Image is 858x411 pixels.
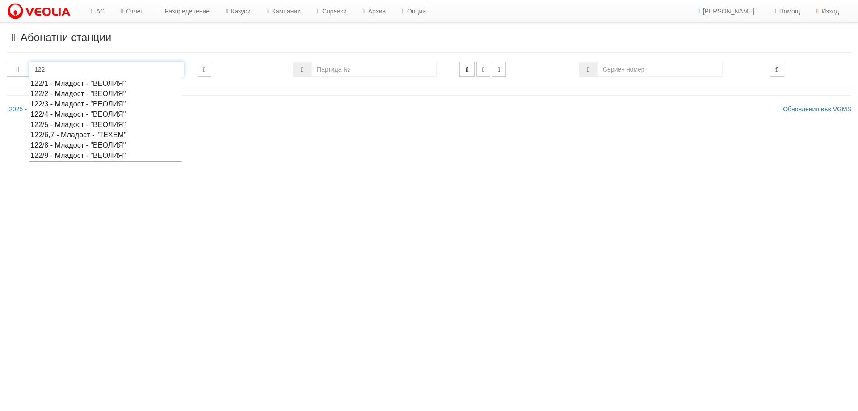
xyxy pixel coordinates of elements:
[30,109,181,119] div: 122/4 - Младост - "ВЕОЛИЯ"
[7,32,851,43] h3: Абонатни станции
[311,62,437,77] input: Партида №
[30,150,181,161] div: 122/9 - Младост - "ВЕОЛИЯ"
[7,2,75,21] img: VeoliaLogo.png
[30,99,181,109] div: 122/3 - Младост - "ВЕОЛИЯ"
[597,62,723,77] input: Сериен номер
[30,89,181,99] div: 122/2 - Младост - "ВЕОЛИЯ"
[30,78,181,89] div: 122/1 - Младост - "ВЕОЛИЯ"
[7,106,77,113] a: 2025 - Sintex Group Ltd.
[29,62,184,77] input: Абонатна станция
[30,130,181,140] div: 122/6,7 - Младост - "ТЕХЕМ"
[30,119,181,130] div: 122/5 - Младост - "ВЕОЛИЯ"
[30,140,181,150] div: 122/8 - Младост - "ВЕОЛИЯ"
[781,106,851,113] a: Обновления във VGMS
